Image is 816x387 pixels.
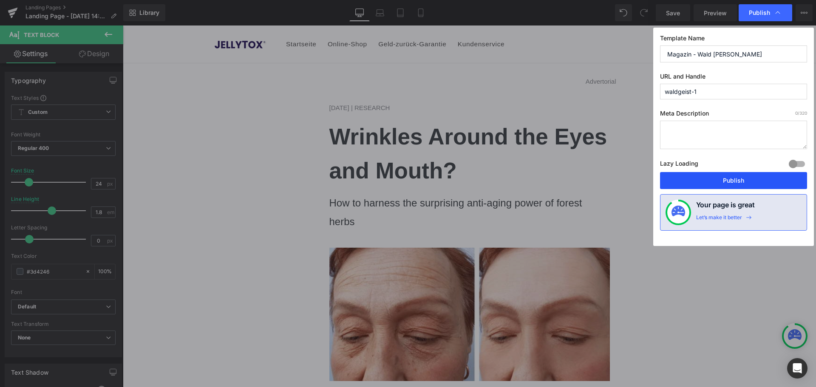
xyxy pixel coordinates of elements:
p: How to harness the surprising anti-aging power of forest herbs [207,168,487,205]
label: Lazy Loading [660,158,698,172]
span: Geld-zurück-Garantie [255,14,323,23]
a: Online-Shop [199,9,250,28]
p: Advertorial [207,51,493,61]
a: Kundenservice [329,9,388,28]
label: URL and Handle [660,73,807,84]
span: Kundenservice [335,14,382,23]
div: Let’s make it better [696,214,742,225]
img: eye bags [207,222,487,356]
button: Publish [660,172,807,189]
summary: Suchen [564,8,585,29]
a: Geld-zurück-Garantie [250,9,329,28]
span: Publish [749,9,770,17]
a: Startseite [158,9,199,28]
label: Meta Description [660,110,807,121]
p: [DATE] | RESEARCH [207,78,487,88]
img: JellyTox [90,13,145,25]
div: Open Intercom Messenger [787,358,807,379]
span: 0 [795,110,798,116]
b: Wrinkles Around the Eyes and Mouth? [207,99,484,158]
label: Template Name [660,34,807,45]
img: onboarding-status.svg [671,206,685,219]
span: Online-Shop [205,14,244,23]
a: JellyTox [86,9,148,28]
h4: Your page is great [696,200,755,214]
span: Startseite [163,14,194,23]
span: /320 [795,110,807,116]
